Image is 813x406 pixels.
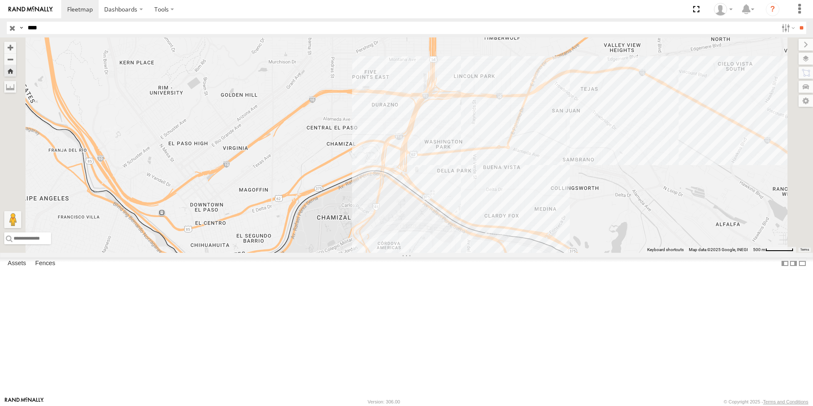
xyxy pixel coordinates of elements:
button: Zoom out [4,53,16,65]
i: ? [766,3,779,16]
div: © Copyright 2025 - [724,399,808,404]
button: Drag Pegman onto the map to open Street View [4,211,21,228]
button: Keyboard shortcuts [647,247,684,253]
span: Map data ©2025 Google, INEGI [689,247,748,252]
span: 500 m [753,247,765,252]
label: Map Settings [799,95,813,107]
label: Dock Summary Table to the Right [789,257,798,270]
button: Zoom Home [4,65,16,77]
div: Version: 306.00 [368,399,400,404]
label: Search Filter Options [778,22,796,34]
label: Search Query [18,22,25,34]
div: Alonso Dominguez [711,3,736,16]
button: Map Scale: 500 m per 62 pixels [750,247,796,253]
label: Dock Summary Table to the Left [781,257,789,270]
a: Terms and Conditions [763,399,808,404]
label: Fences [31,257,60,269]
label: Assets [3,257,30,269]
a: Terms (opens in new tab) [800,248,809,252]
label: Hide Summary Table [798,257,807,270]
label: Measure [4,81,16,93]
button: Zoom in [4,42,16,53]
a: Visit our Website [5,397,44,406]
img: rand-logo.svg [9,6,53,12]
